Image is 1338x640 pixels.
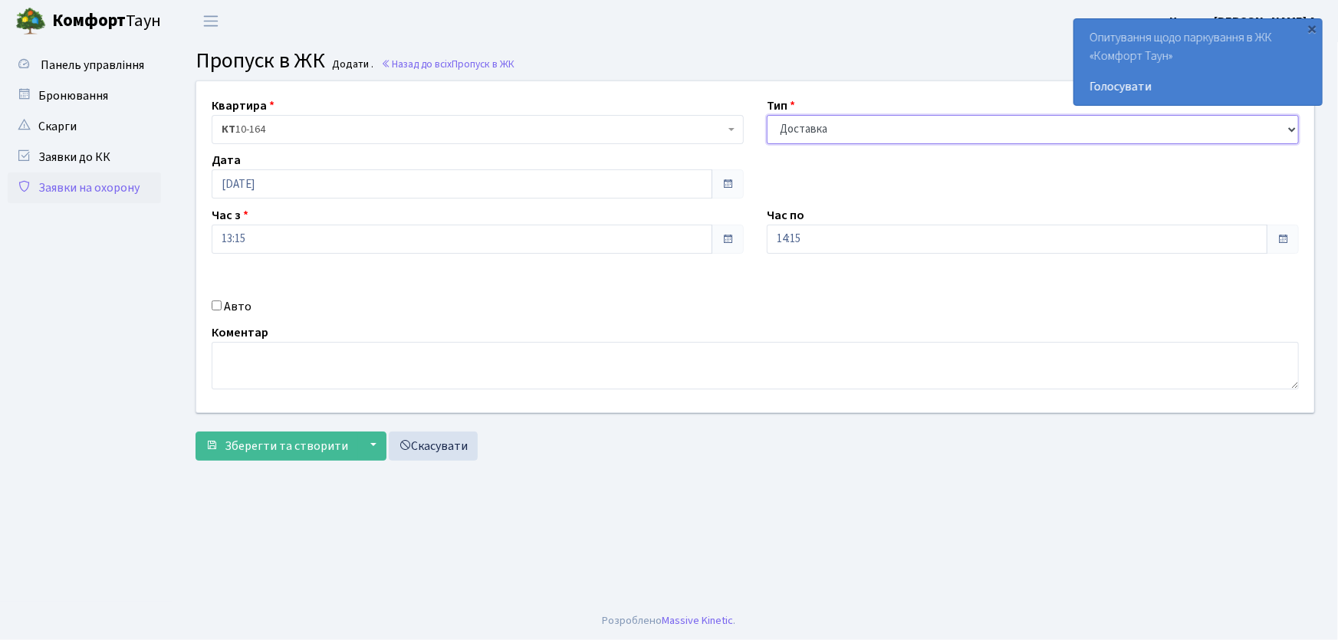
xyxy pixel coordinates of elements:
label: Авто [224,297,251,316]
label: Тип [767,97,795,115]
button: Зберегти та створити [196,432,358,461]
span: Пропуск в ЖК [196,45,325,76]
b: Цитрус [PERSON_NAME] А. [1169,13,1320,30]
span: Таун [52,8,161,34]
div: × [1305,21,1320,36]
label: Час по [767,206,804,225]
a: Голосувати [1090,77,1307,96]
span: Панель управління [41,57,144,74]
small: Додати . [330,58,374,71]
span: <b>КТ</b>&nbsp;&nbsp;&nbsp;&nbsp;10-164 [212,115,744,144]
label: Квартира [212,97,275,115]
a: Скарги [8,111,161,142]
b: КТ [222,122,235,137]
b: Комфорт [52,8,126,33]
button: Переключити навігацію [192,8,230,34]
a: Назад до всіхПропуск в ЖК [381,57,514,71]
span: Пропуск в ЖК [452,57,514,71]
span: Зберегти та створити [225,438,348,455]
label: Дата [212,151,241,169]
a: Заявки на охорону [8,172,161,203]
label: Час з [212,206,248,225]
div: Опитування щодо паркування в ЖК «Комфорт Таун» [1074,19,1322,105]
a: Цитрус [PERSON_NAME] А. [1169,12,1320,31]
img: logo.png [15,6,46,37]
div: Розроблено . [603,612,736,629]
a: Панель управління [8,50,161,80]
label: Коментар [212,323,268,342]
span: <b>КТ</b>&nbsp;&nbsp;&nbsp;&nbsp;10-164 [222,122,725,137]
a: Скасувати [389,432,478,461]
a: Бронювання [8,80,161,111]
a: Massive Kinetic [662,612,734,629]
a: Заявки до КК [8,142,161,172]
